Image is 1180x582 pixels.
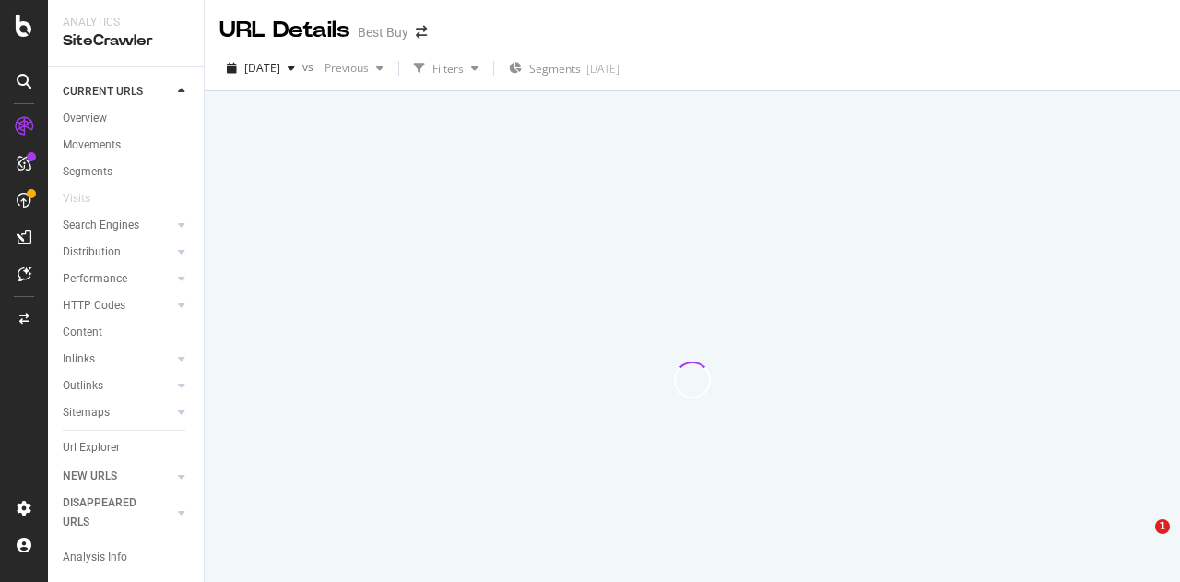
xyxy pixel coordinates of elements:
[63,376,103,396] div: Outlinks
[529,61,581,77] span: Segments
[317,53,391,83] button: Previous
[244,60,280,76] span: 2025 Sep. 23rd
[501,53,627,83] button: Segments[DATE]
[63,548,191,567] a: Analysis Info
[63,162,112,182] div: Segments
[63,189,109,208] a: Visits
[416,26,427,39] div: arrow-right-arrow-left
[63,376,172,396] a: Outlinks
[63,216,139,235] div: Search Engines
[63,269,172,289] a: Performance
[63,548,127,567] div: Analysis Info
[63,438,120,457] div: Url Explorer
[63,216,172,235] a: Search Engines
[63,467,172,486] a: NEW URLS
[63,467,117,486] div: NEW URLS
[63,109,107,128] div: Overview
[358,23,408,42] div: Best Buy
[63,403,172,422] a: Sitemaps
[63,296,172,315] a: HTTP Codes
[63,162,191,182] a: Segments
[63,350,95,369] div: Inlinks
[63,82,143,101] div: CURRENT URLS
[63,296,125,315] div: HTTP Codes
[407,53,486,83] button: Filters
[63,243,172,262] a: Distribution
[219,15,350,46] div: URL Details
[63,493,156,532] div: DISAPPEARED URLS
[586,61,619,77] div: [DATE]
[63,269,127,289] div: Performance
[302,59,317,75] span: vs
[63,189,90,208] div: Visits
[63,403,110,422] div: Sitemaps
[63,109,191,128] a: Overview
[432,61,464,77] div: Filters
[63,438,191,457] a: Url Explorer
[219,53,302,83] button: [DATE]
[63,15,189,30] div: Analytics
[1155,519,1170,534] span: 1
[63,323,102,342] div: Content
[63,243,121,262] div: Distribution
[63,323,191,342] a: Content
[63,136,121,155] div: Movements
[63,136,191,155] a: Movements
[317,60,369,76] span: Previous
[63,82,172,101] a: CURRENT URLS
[63,30,189,52] div: SiteCrawler
[1117,519,1162,564] iframe: Intercom live chat
[63,350,172,369] a: Inlinks
[63,493,172,532] a: DISAPPEARED URLS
